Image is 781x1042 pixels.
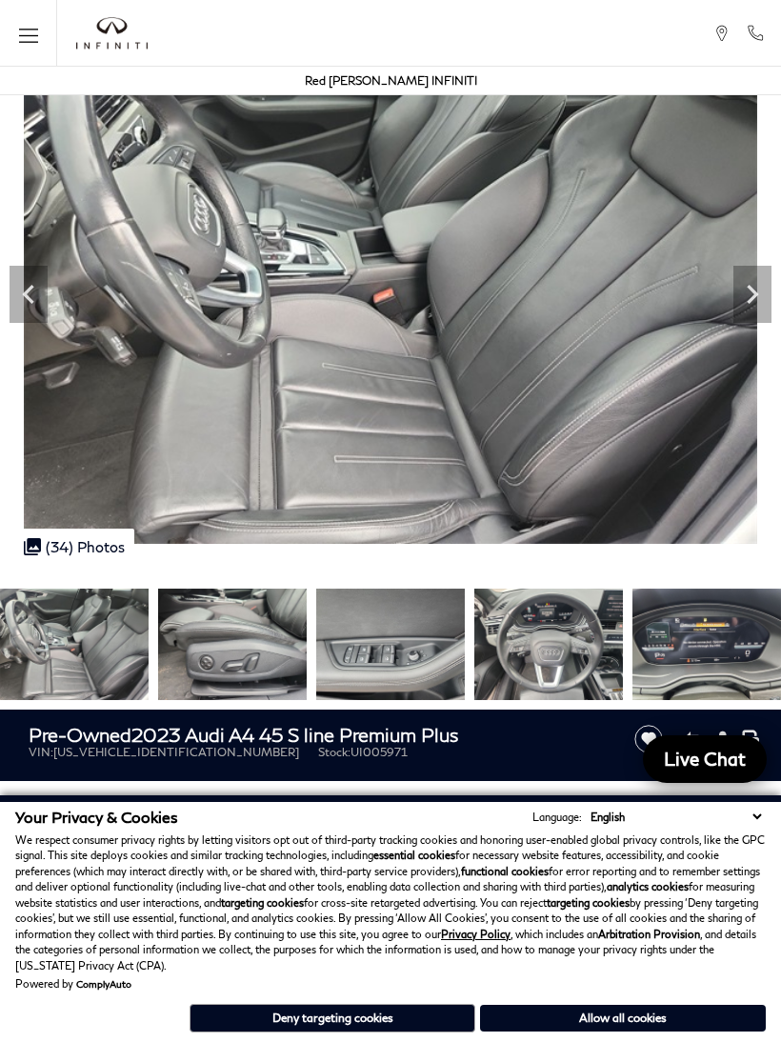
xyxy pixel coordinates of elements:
img: Used 2023 Glacier White Metallic Audi 45 S line Premium Plus image 18 [316,589,465,700]
div: Language: [532,812,582,822]
div: Powered by [15,978,131,990]
span: UI005971 [350,745,408,759]
strong: essential cookies [373,849,455,861]
div: Next [733,266,771,323]
strong: targeting cookies [547,896,630,909]
strong: Pre-Owned [29,723,131,746]
span: [US_VEHICLE_IDENTIFICATION_NUMBER] [53,745,299,759]
a: ComplyAuto [76,978,131,990]
strong: targeting cookies [221,896,304,909]
img: Used 2023 Glacier White Metallic Audi 45 S line Premium Plus image 19 [474,589,623,700]
img: INFINITI [76,17,148,50]
img: Used 2023 Glacier White Metallic Audi 45 S line Premium Plus image 20 [632,589,781,700]
div: Previous [10,266,48,323]
img: Used 2023 Glacier White Metallic Audi 45 S line Premium Plus image 17 [158,589,307,700]
span: Stock: [318,745,350,759]
strong: Arbitration Provision [598,928,700,940]
span: Your Privacy & Cookies [15,808,178,826]
p: We respect consumer privacy rights by letting visitors opt out of third-party tracking cookies an... [15,832,766,974]
button: Save vehicle [628,724,670,754]
button: Allow all cookies [480,1005,766,1032]
select: Language Select [586,809,766,825]
strong: analytics cookies [607,880,689,892]
strong: functional cookies [461,865,549,877]
h1: 2023 Audi A4 45 S line Premium Plus [29,724,611,745]
a: Print this Pre-Owned 2023 Audi A4 45 S line Premium Plus [740,728,759,751]
div: (34) Photos [14,529,134,565]
a: infiniti [76,17,148,50]
span: VIN: [29,745,53,759]
a: Live Chat [643,735,767,783]
a: Red [PERSON_NAME] INFINITI [305,73,477,88]
button: Deny targeting cookies [190,1004,475,1032]
span: Live Chat [654,747,755,771]
a: Share this Pre-Owned 2023 Audi A4 45 S line Premium Plus [710,728,727,751]
a: Privacy Policy [441,928,511,940]
button: Compare Vehicle [672,725,701,753]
